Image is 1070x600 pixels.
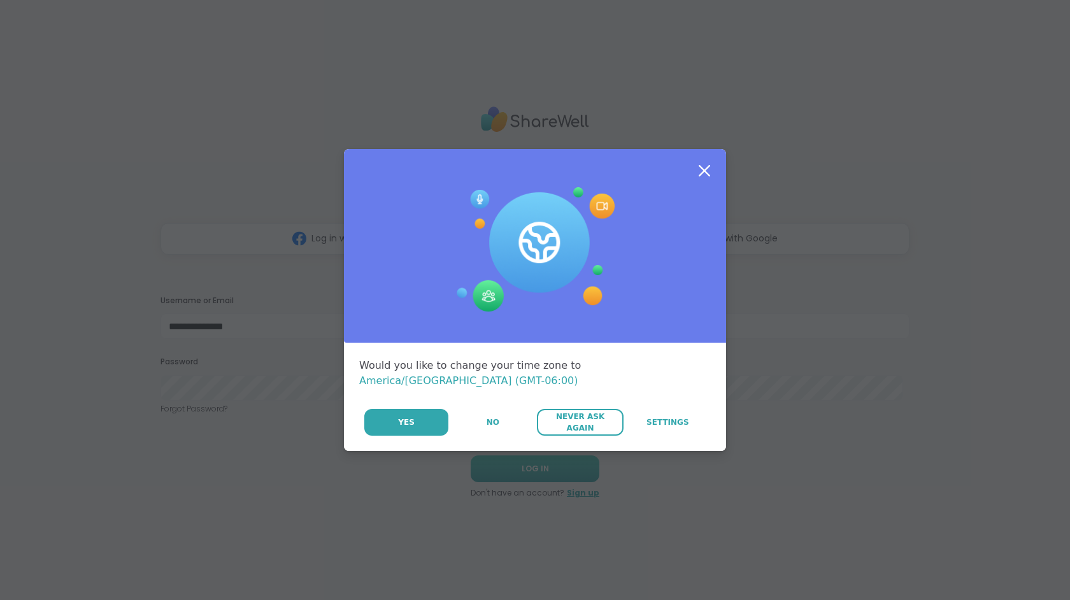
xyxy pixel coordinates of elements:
button: Never Ask Again [537,409,623,436]
span: Yes [398,417,415,428]
a: Settings [625,409,711,436]
span: Never Ask Again [543,411,617,434]
img: Session Experience [455,187,615,312]
button: No [450,409,536,436]
button: Yes [364,409,448,436]
div: Would you like to change your time zone to [359,358,711,389]
span: Settings [646,417,689,428]
span: America/[GEOGRAPHIC_DATA] (GMT-06:00) [359,375,578,387]
span: No [487,417,499,428]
